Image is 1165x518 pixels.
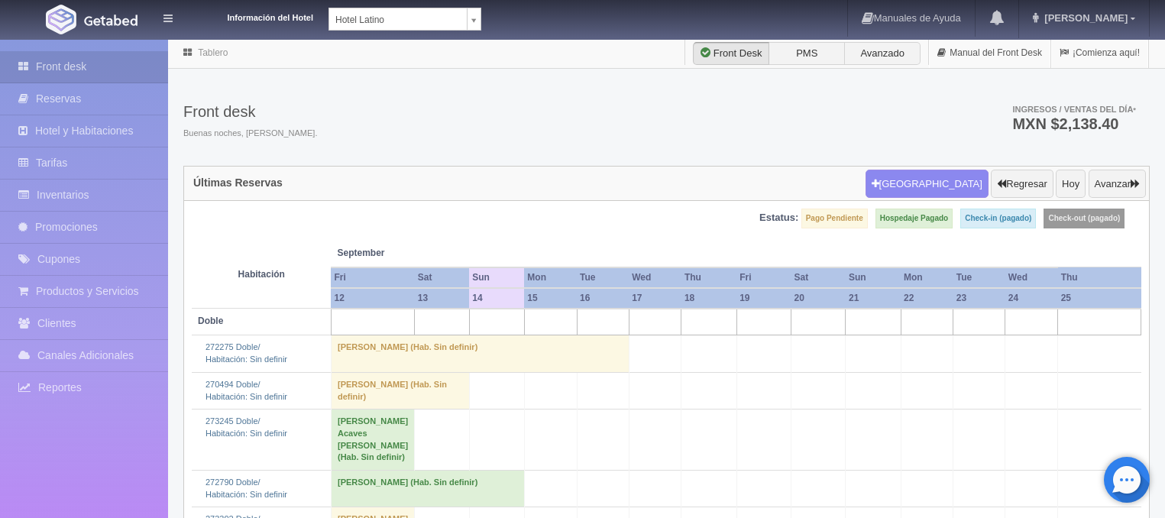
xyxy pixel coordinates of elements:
[205,380,287,401] a: 270494 Doble/Habitación: Sin definir
[1005,267,1058,288] th: Wed
[759,211,798,225] label: Estatus:
[901,267,953,288] th: Mon
[901,288,953,309] th: 22
[629,267,681,288] th: Wed
[1058,288,1141,309] th: 25
[1056,170,1086,199] button: Hoy
[769,42,845,65] label: PMS
[331,288,414,309] th: 12
[875,209,953,228] label: Hospedaje Pagado
[681,267,736,288] th: Thu
[846,288,901,309] th: 21
[84,15,138,26] img: Getabed
[337,247,463,260] span: September
[736,267,791,288] th: Fri
[791,267,846,288] th: Sat
[238,269,285,280] strong: Habitación
[191,8,313,24] dt: Información del Hotel
[1058,267,1141,288] th: Thu
[415,288,470,309] th: 13
[331,335,629,372] td: [PERSON_NAME] (Hab. Sin definir)
[198,316,223,326] b: Doble
[205,342,287,364] a: 272275 Doble/Habitación: Sin definir
[929,38,1050,68] a: Manual del Front Desk
[953,288,1005,309] th: 23
[328,8,481,31] a: Hotel Latino
[953,267,1005,288] th: Tue
[960,209,1036,228] label: Check-in (pagado)
[736,288,791,309] th: 19
[415,267,470,288] th: Sat
[205,416,287,438] a: 273245 Doble/Habitación: Sin definir
[331,471,524,507] td: [PERSON_NAME] (Hab. Sin definir)
[524,288,577,309] th: 15
[693,42,769,65] label: Front Desk
[577,267,629,288] th: Tue
[681,288,736,309] th: 18
[331,267,414,288] th: Fri
[205,478,287,499] a: 272790 Doble/Habitación: Sin definir
[46,5,76,34] img: Getabed
[1012,105,1136,114] span: Ingresos / Ventas del día
[991,170,1053,199] button: Regresar
[1089,170,1146,199] button: Avanzar
[1040,12,1128,24] span: [PERSON_NAME]
[846,267,901,288] th: Sun
[791,288,846,309] th: 20
[1005,288,1058,309] th: 24
[331,410,414,471] td: [PERSON_NAME] Acaves [PERSON_NAME] (Hab. Sin definir)
[183,103,317,120] h3: Front desk
[866,170,989,199] button: [GEOGRAPHIC_DATA]
[524,267,577,288] th: Mon
[1044,209,1125,228] label: Check-out (pagado)
[1012,116,1136,131] h3: MXN $2,138.40
[331,372,469,409] td: [PERSON_NAME] (Hab. Sin definir)
[1051,38,1148,68] a: ¡Comienza aquí!
[844,42,921,65] label: Avanzado
[469,288,524,309] th: 14
[183,128,317,140] span: Buenas noches, [PERSON_NAME].
[629,288,681,309] th: 17
[198,47,228,58] a: Tablero
[577,288,629,309] th: 16
[469,267,524,288] th: Sun
[193,177,283,189] h4: Últimas Reservas
[801,209,868,228] label: Pago Pendiente
[335,8,461,31] span: Hotel Latino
